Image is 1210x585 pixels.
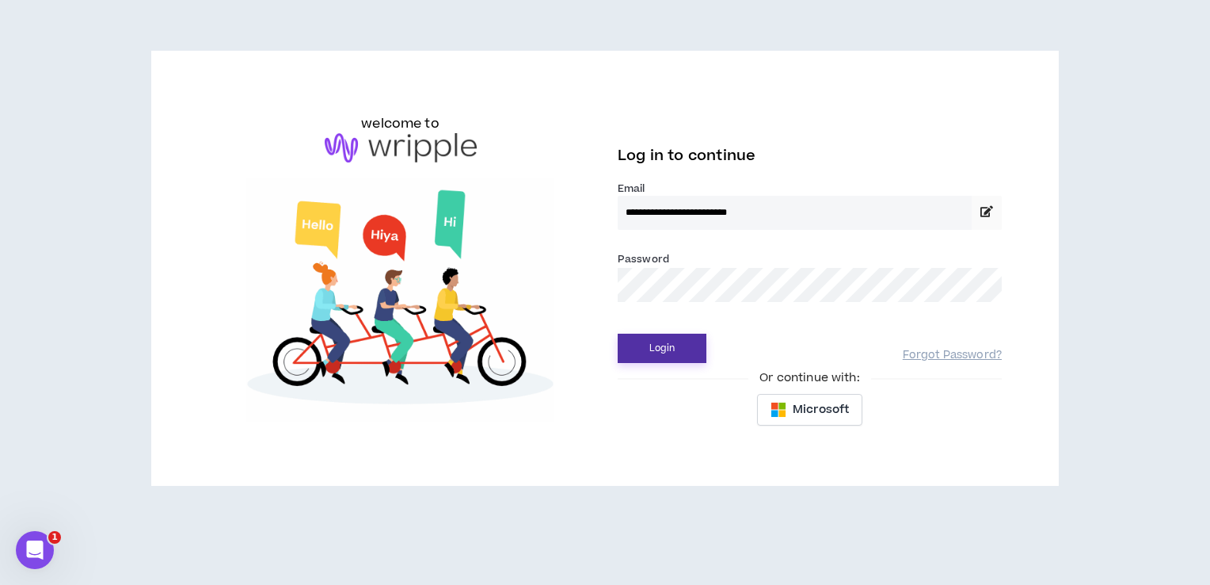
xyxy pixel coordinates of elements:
[208,178,592,422] img: Welcome to Wripple
[748,369,870,387] span: Or continue with:
[48,531,61,544] span: 1
[618,252,669,266] label: Password
[325,133,477,163] img: logo-brand.png
[618,334,706,363] button: Login
[757,394,862,426] button: Microsoft
[618,146,755,166] span: Log in to continue
[16,531,54,569] iframe: Intercom live chat
[793,401,849,419] span: Microsoft
[903,348,1002,363] a: Forgot Password?
[361,114,439,133] h6: welcome to
[618,182,1002,196] label: Email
